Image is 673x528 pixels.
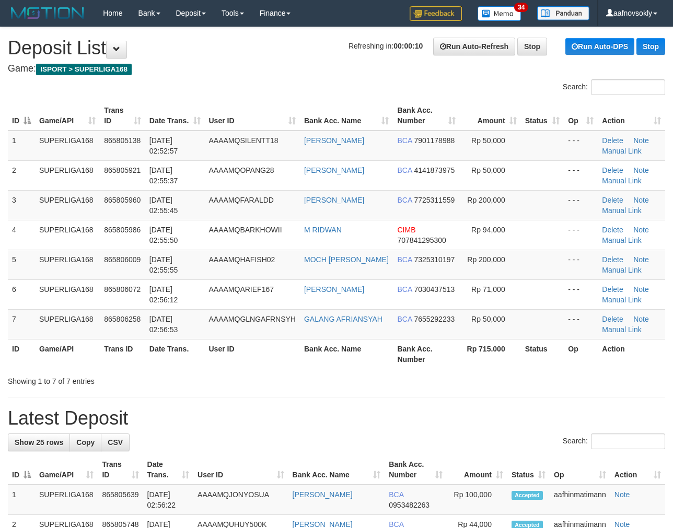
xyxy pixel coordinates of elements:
a: Delete [602,255,623,264]
th: Date Trans.: activate to sort column ascending [145,101,205,131]
span: BCA [397,285,412,294]
th: Op [564,339,598,369]
td: SUPERLIGA168 [35,485,98,515]
a: [PERSON_NAME] [304,136,364,145]
span: [DATE] 02:55:45 [149,196,178,215]
a: Stop [636,38,665,55]
th: Status: activate to sort column ascending [507,455,550,485]
td: aafhinmatimann [550,485,610,515]
a: Copy [69,433,101,451]
img: Feedback.jpg [410,6,462,21]
a: Run Auto-DPS [565,38,634,55]
th: Game/API [35,339,100,369]
span: CIMB [397,226,415,234]
span: AAAAMQARIEF167 [209,285,274,294]
span: AAAAMQOPANG28 [209,166,274,174]
td: 1 [8,131,35,161]
td: SUPERLIGA168 [35,190,100,220]
th: ID: activate to sort column descending [8,455,35,485]
th: Trans ID [100,339,145,369]
a: Delete [602,285,623,294]
th: Rp 715.000 [460,339,521,369]
span: [DATE] 02:52:57 [149,136,178,155]
span: 865805986 [104,226,141,234]
td: SUPERLIGA168 [35,131,100,161]
td: - - - [564,309,598,339]
th: Action: activate to sort column ascending [598,101,665,131]
span: Copy 7725311559 to clipboard [414,196,455,204]
td: - - - [564,250,598,279]
th: Action [598,339,665,369]
strong: 00:00:10 [393,42,423,50]
label: Search: [563,433,665,449]
span: Copy [76,438,95,447]
a: Delete [602,196,623,204]
td: - - - [564,131,598,161]
td: SUPERLIGA168 [35,250,100,279]
td: AAAAMQJONYOSUA [193,485,288,515]
a: GALANG AFRIANSYAH [304,315,382,323]
td: [DATE] 02:56:22 [143,485,194,515]
span: Rp 71,000 [471,285,505,294]
th: User ID: activate to sort column ascending [193,455,288,485]
td: 1 [8,485,35,515]
span: AAAAMQHAFISH02 [209,255,275,264]
a: Note [614,490,630,499]
th: Date Trans.: activate to sort column ascending [143,455,194,485]
a: M RIDWAN [304,226,342,234]
th: User ID [205,339,300,369]
span: 34 [514,3,528,12]
span: BCA [397,196,412,204]
td: SUPERLIGA168 [35,220,100,250]
span: 865806258 [104,315,141,323]
th: Action: activate to sort column ascending [610,455,665,485]
span: BCA [397,255,412,264]
a: Manual Link [602,266,642,274]
span: AAAAMQFARALDD [209,196,274,204]
span: Copy 7325310197 to clipboard [414,255,455,264]
a: Delete [602,226,623,234]
th: Bank Acc. Number: activate to sort column ascending [393,101,459,131]
span: AAAAMQGLNGAFRNSYH [209,315,296,323]
th: ID [8,339,35,369]
th: Bank Acc. Name: activate to sort column ascending [288,455,385,485]
a: Delete [602,315,623,323]
td: 2 [8,160,35,190]
td: 7 [8,309,35,339]
span: Rp 50,000 [471,136,505,145]
td: 6 [8,279,35,309]
th: Game/API: activate to sort column ascending [35,101,100,131]
a: Note [633,166,649,174]
span: [DATE] 02:56:12 [149,285,178,304]
td: 865805639 [98,485,143,515]
td: Rp 100,000 [447,485,507,515]
th: Status: activate to sort column ascending [521,101,564,131]
span: Accepted [512,491,543,500]
span: ISPORT > SUPERLIGA168 [36,64,132,75]
span: Refreshing in: [349,42,423,50]
td: SUPERLIGA168 [35,160,100,190]
a: Note [633,285,649,294]
span: BCA [397,166,412,174]
h1: Deposit List [8,38,665,58]
a: [PERSON_NAME] [304,285,364,294]
a: [PERSON_NAME] [293,490,353,499]
span: 865806009 [104,255,141,264]
th: Bank Acc. Number: activate to sort column ascending [385,455,446,485]
a: Manual Link [602,236,642,244]
a: Manual Link [602,147,642,155]
div: Showing 1 to 7 of 7 entries [8,372,273,386]
a: Delete [602,166,623,174]
img: MOTION_logo.png [8,5,87,21]
span: BCA [397,136,412,145]
span: Copy 7030437513 to clipboard [414,285,455,294]
td: 3 [8,190,35,220]
td: SUPERLIGA168 [35,309,100,339]
span: Copy 707841295300 to clipboard [397,236,446,244]
span: Copy 0953482263 to clipboard [389,501,430,509]
a: Delete [602,136,623,145]
a: Note [633,196,649,204]
span: [DATE] 02:56:53 [149,315,178,334]
td: - - - [564,190,598,220]
label: Search: [563,79,665,95]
